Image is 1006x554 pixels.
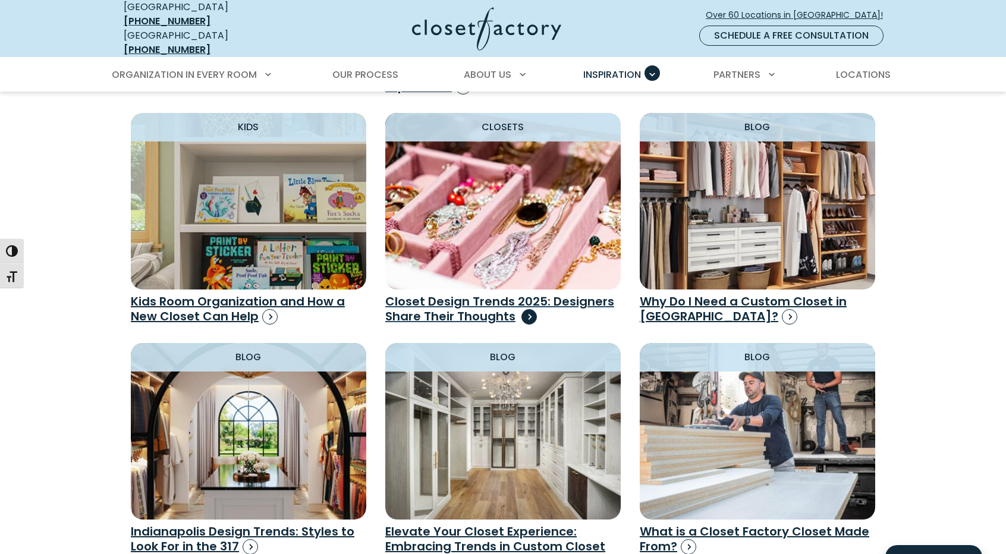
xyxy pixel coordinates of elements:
[464,68,511,81] span: About Us
[640,343,875,520] img: installers loading van
[124,29,296,57] div: [GEOGRAPHIC_DATA]
[640,113,875,324] a: Blog Custom closet Why Do I Need a Custom Closet in [GEOGRAPHIC_DATA]?
[640,294,875,324] h3: Why Do I Need a Custom Closet in [GEOGRAPHIC_DATA]?
[385,343,621,372] h4: Blog
[131,343,366,554] a: Blog Custom closet Indianapolis Design Trends: Styles to Look For in the 317
[373,104,633,298] img: Custom closet jewelry drawer
[385,343,621,520] img: Light wood, gold hardware
[124,14,210,28] a: [PHONE_NUMBER]
[131,343,366,372] h4: Blog
[640,524,875,554] h3: What is a Closet Factory Closet Made From?
[385,294,621,324] h3: Closet Design Trends 2025: Designers Share Their Thoughts
[412,7,561,51] img: Closet Factory Logo
[640,113,875,289] img: Custom closet
[699,26,884,46] a: Schedule a Free Consultation
[713,68,760,81] span: Partners
[332,68,398,81] span: Our Process
[640,113,875,141] h4: Blog
[124,43,210,56] a: [PHONE_NUMBER]
[640,343,875,372] h4: Blog
[131,294,366,324] h3: Kids Room Organization and How a New Closet Can Help
[640,343,875,554] a: Blog installers loading van What is a Closet Factory Closet Made From?
[385,113,621,324] a: Closets Custom closet jewelry drawer Closet Design Trends 2025: Designers Share Their Thoughts
[103,58,903,92] nav: Primary Menu
[583,68,641,81] span: Inspiration
[112,68,257,81] span: Organization in Every Room
[836,68,891,81] span: Locations
[131,113,366,141] h4: Kids
[385,49,621,94] h3: Behind the Design: Why I’m Here — Your Closet Factory Custom Closet Experience
[705,5,893,26] a: Over 60 Locations in [GEOGRAPHIC_DATA]!
[385,113,621,141] h4: Closets
[131,524,366,554] h3: Indianapolis Design Trends: Styles to Look For in the 317
[131,113,366,324] a: Kids Custom closet for Kids Kids Room Organization and How a New Closet Can Help
[131,113,366,289] img: Custom closet for Kids
[131,343,366,520] img: Custom closet
[706,9,892,21] span: Over 60 Locations in [GEOGRAPHIC_DATA]!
